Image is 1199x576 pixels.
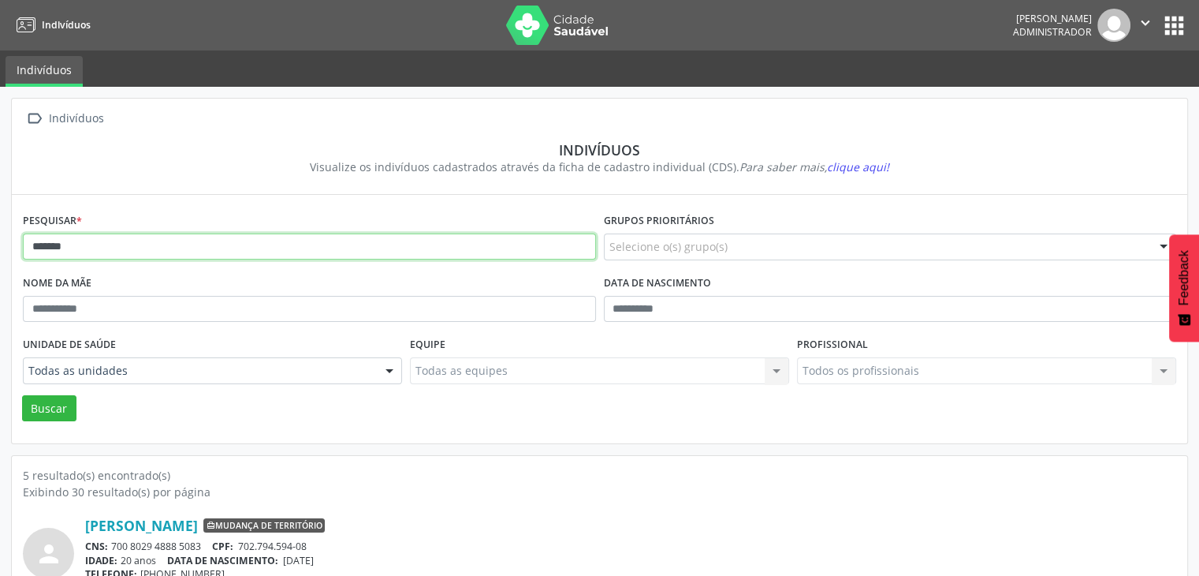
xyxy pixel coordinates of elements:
span: CPF: [212,540,233,553]
div: Exibindo 30 resultado(s) por página [23,484,1176,500]
a:  Indivíduos [23,107,106,130]
div: 5 resultado(s) encontrado(s) [23,467,1176,484]
span: Administrador [1013,25,1092,39]
span: Indivíduos [42,18,91,32]
i:  [23,107,46,130]
div: Indivíduos [46,107,106,130]
label: Nome da mãe [23,271,91,296]
div: 20 anos [85,554,1176,567]
div: Visualize os indivíduos cadastrados através da ficha de cadastro individual (CDS). [34,159,1165,175]
label: Unidade de saúde [23,333,116,357]
span: CNS: [85,540,108,553]
div: [PERSON_NAME] [1013,12,1092,25]
span: Mudança de território [203,518,325,533]
a: [PERSON_NAME] [85,517,198,534]
label: Grupos prioritários [604,209,714,234]
span: IDADE: [85,554,117,567]
div: 700 8029 4888 5083 [85,540,1176,553]
label: Equipe [410,333,445,357]
i: Para saber mais, [739,159,889,174]
label: Pesquisar [23,209,82,234]
span: Selecione o(s) grupo(s) [609,238,728,255]
i:  [1137,14,1154,32]
button: Feedback - Mostrar pesquisa [1169,234,1199,342]
button:  [1130,9,1160,42]
span: clique aqui! [827,159,889,174]
span: Todas as unidades [28,363,370,379]
label: Profissional [797,333,868,357]
img: img [1097,9,1130,42]
span: 702.794.594-08 [238,540,307,553]
span: Feedback [1177,250,1191,305]
button: apps [1160,12,1188,39]
a: Indivíduos [6,56,83,87]
label: Data de nascimento [604,271,711,296]
div: Indivíduos [34,141,1165,159]
a: Indivíduos [11,12,91,38]
span: DATA DE NASCIMENTO: [167,554,278,567]
span: [DATE] [283,554,314,567]
button: Buscar [22,395,76,422]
